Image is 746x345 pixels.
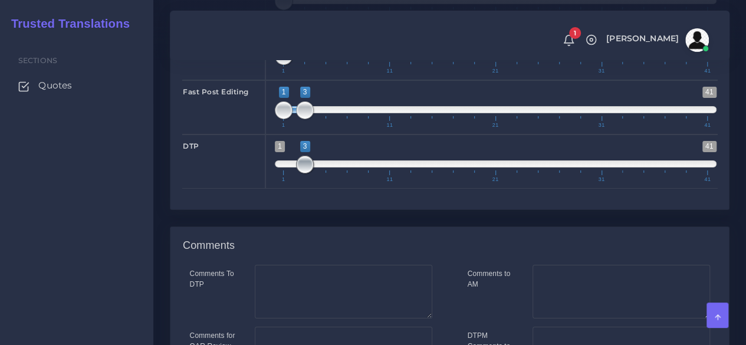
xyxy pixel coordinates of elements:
span: 1 [569,27,581,39]
span: 1 [280,123,287,128]
span: 1 [275,141,285,152]
a: 1 [558,34,579,47]
span: [PERSON_NAME] [606,34,679,42]
img: avatar [685,28,709,52]
span: 3 [300,141,310,152]
span: 31 [596,177,606,182]
span: 1 [279,87,289,98]
span: 21 [491,68,501,74]
span: Quotes [38,79,72,92]
a: Trusted Translations [3,14,130,34]
strong: DTP [183,142,199,150]
span: 11 [384,177,395,182]
span: Sections [18,56,57,65]
span: 41 [702,177,712,182]
span: 41 [702,141,717,152]
span: 41 [702,123,712,128]
span: 3 [300,87,310,98]
a: [PERSON_NAME]avatar [600,28,713,52]
span: 21 [491,177,501,182]
span: 1 [280,177,287,182]
span: 41 [702,68,712,74]
span: 31 [596,68,606,74]
span: 11 [384,123,395,128]
span: 11 [384,68,395,74]
h4: Comments [183,239,235,252]
a: Quotes [9,73,144,98]
span: 1 [280,68,287,74]
span: 31 [596,123,606,128]
label: Comments to AM [468,268,515,290]
strong: Fast Post Editing [183,87,249,96]
label: Comments To DTP [190,268,237,290]
span: 21 [491,123,501,128]
span: 41 [702,87,717,98]
h2: Trusted Translations [3,17,130,31]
